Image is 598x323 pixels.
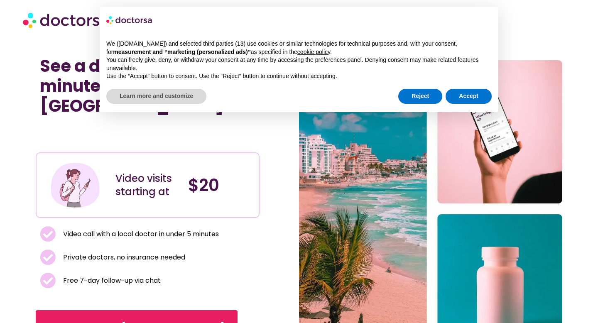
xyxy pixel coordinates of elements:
[188,175,252,195] h4: $20
[40,124,164,134] iframe: Customer reviews powered by Trustpilot
[61,275,161,286] span: Free 7-day follow-up via chat
[398,89,442,104] button: Reject
[106,56,492,72] p: You can freely give, deny, or withdraw your consent at any time by accessing the preferences pane...
[446,89,492,104] button: Accept
[106,40,492,56] p: We ([DOMAIN_NAME]) and selected third parties (13) use cookies or similar technologies for techni...
[40,56,255,116] h1: See a doctor online in minutes in [GEOGRAPHIC_DATA]
[115,172,180,198] div: Video visits starting at
[106,13,153,27] img: logo
[106,72,492,81] p: Use the “Accept” button to consent. Use the “Reject” button to continue without accepting.
[297,49,330,55] a: cookie policy
[106,89,206,104] button: Learn more and customize
[61,228,219,240] span: Video call with a local doctor in under 5 minutes
[49,159,101,211] img: Illustration depicting a young woman in a casual outfit, engaged with her smartphone. She has a p...
[113,49,250,55] strong: measurement and “marketing (personalized ads)”
[61,252,185,263] span: Private doctors, no insurance needed
[40,134,255,144] iframe: Customer reviews powered by Trustpilot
